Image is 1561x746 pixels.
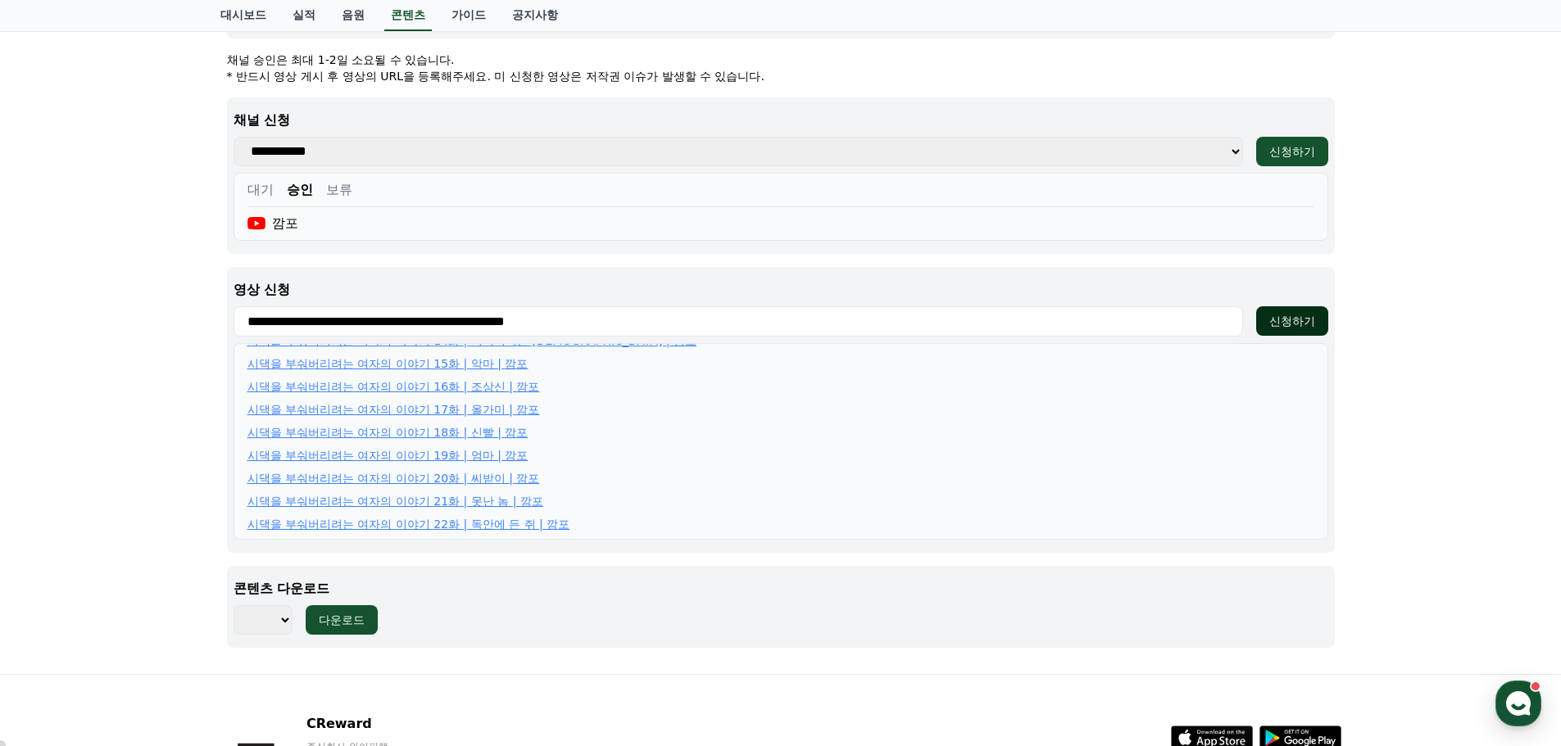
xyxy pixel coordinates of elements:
[247,516,570,532] a: 시댁을 부숴버리려는 여자의 이야기 22화 | 독안에 든 쥐 | 깜포
[5,519,108,560] a: 홈
[234,111,1328,130] p: 채널 신청
[150,545,170,558] span: 대화
[234,579,1328,599] p: 콘텐츠 다운로드
[211,519,315,560] a: 설정
[326,180,352,200] button: 보류
[1256,137,1328,166] button: 신청하기
[247,470,540,486] a: 시댁을 부숴버리려는 여자의 이야기 20화 | 씨받이 | 깜포
[52,544,61,557] span: 홈
[253,544,273,557] span: 설정
[247,493,543,509] a: 시댁을 부숴버리려는 여자의 이야기 21화 | 못난 놈 | 깜포
[247,214,299,233] div: 깜포
[1256,306,1328,336] button: 신청하기
[1269,313,1315,329] div: 신청하기
[247,180,274,200] button: 대기
[227,68,1335,84] p: * 반드시 영상 게시 후 영상의 URL을 등록해주세요. 미 신청한 영상은 저작권 이슈가 발생할 수 있습니다.
[247,378,540,395] a: 시댁을 부숴버리려는 여자의 이야기 16화 | 조상신 | 깜포
[1269,143,1315,160] div: 신청하기
[108,519,211,560] a: 대화
[306,714,506,734] p: CReward
[234,280,1328,300] p: 영상 신청
[247,447,529,463] a: 시댁을 부숴버리려는 여자의 이야기 19화 | 엄마 | 깜포
[227,52,1335,68] p: 채널 승인은 최대 1-2일 소요될 수 있습니다.
[247,424,529,441] a: 시댁을 부숴버리려는 여자의 이야기 18화 | 신빨 | 깜포
[287,180,313,200] button: 승인
[247,401,540,418] a: 시댁을 부숴버리려는 여자의 이야기 17화 | 올가미 | 깜포
[306,605,378,635] button: 다운로드
[247,355,529,372] a: 시댁을 부숴버리려는 여자의 이야기 15화 | 악마 | 깜포
[319,612,365,628] div: 다운로드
